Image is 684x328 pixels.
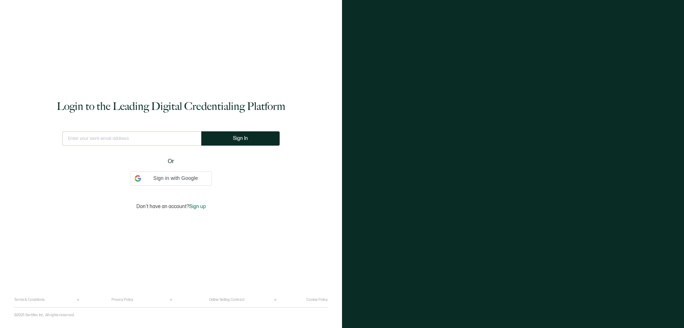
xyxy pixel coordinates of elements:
button: Sign In [201,131,280,146]
span: Or [168,157,174,166]
div: Sign in with Google [130,171,212,186]
span: Sign In [233,136,248,141]
p: ©2025 Sertifier Inc.. All rights reserved. [14,313,75,317]
h1: Login to the Leading Digital Credentialing Platform [57,99,285,113]
a: Terms & Conditions [14,298,45,302]
p: Don't have an account? [136,203,206,210]
input: Enter your work email address [62,131,201,146]
span: Sign up [189,203,206,210]
a: Cookie Policy [306,298,328,302]
span: Sign in with Google [144,175,207,182]
a: Privacy Policy [112,298,133,302]
a: Online Selling Contract [209,298,244,302]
